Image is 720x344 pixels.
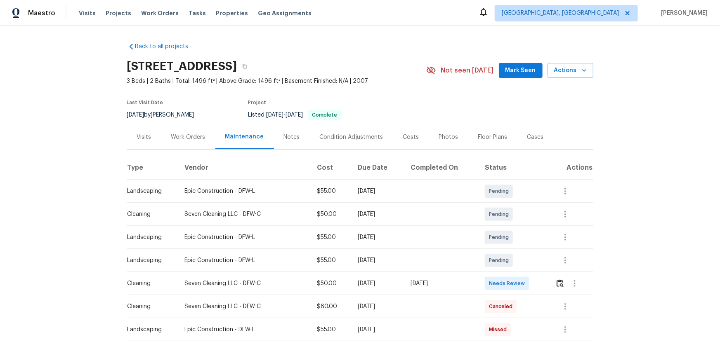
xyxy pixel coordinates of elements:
[127,187,172,195] div: Landscaping
[127,100,163,105] span: Last Visit Date
[527,133,544,141] div: Cases
[189,10,206,16] span: Tasks
[216,9,248,17] span: Properties
[248,112,342,118] span: Listed
[171,133,205,141] div: Work Orders
[489,279,528,288] span: Needs Review
[317,233,345,241] div: $55.00
[352,157,404,180] th: Due Date
[127,325,172,334] div: Landscaping
[28,9,55,17] span: Maestro
[127,233,172,241] div: Landscaping
[358,187,397,195] div: [DATE]
[502,9,619,17] span: [GEOGRAPHIC_DATA], [GEOGRAPHIC_DATA]
[317,279,345,288] div: $50.00
[489,233,512,241] span: Pending
[267,112,303,118] span: -
[317,325,345,334] div: $55.00
[317,302,345,311] div: $60.00
[557,279,564,287] img: Review Icon
[127,256,172,264] div: Landscaping
[548,63,593,78] button: Actions
[317,210,345,218] div: $50.00
[317,187,345,195] div: $55.00
[127,112,144,118] span: [DATE]
[489,302,516,311] span: Canceled
[127,42,206,51] a: Back to all projects
[549,157,593,180] th: Actions
[127,302,172,311] div: Cleaning
[658,9,708,17] span: [PERSON_NAME]
[499,63,543,78] button: Mark Seen
[489,210,512,218] span: Pending
[184,233,304,241] div: Epic Construction - DFW-L
[184,279,304,288] div: Seven Cleaning LLC - DFW-C
[404,157,478,180] th: Completed On
[248,100,267,105] span: Project
[505,66,536,76] span: Mark Seen
[489,325,510,334] span: Missed
[478,133,508,141] div: Floor Plans
[141,9,179,17] span: Work Orders
[358,210,397,218] div: [DATE]
[317,256,345,264] div: $55.00
[439,133,458,141] div: Photos
[184,187,304,195] div: Epic Construction - DFW-L
[267,112,284,118] span: [DATE]
[309,112,341,117] span: Complete
[320,133,383,141] div: Condition Adjustments
[411,279,472,288] div: [DATE]
[184,256,304,264] div: Epic Construction - DFW-L
[489,256,512,264] span: Pending
[79,9,96,17] span: Visits
[106,9,131,17] span: Projects
[358,233,397,241] div: [DATE]
[358,325,397,334] div: [DATE]
[555,274,565,293] button: Review Icon
[489,187,512,195] span: Pending
[554,66,587,76] span: Actions
[184,210,304,218] div: Seven Cleaning LLC - DFW-C
[358,302,397,311] div: [DATE]
[127,77,426,85] span: 3 Beds | 2 Baths | Total: 1496 ft² | Above Grade: 1496 ft² | Basement Finished: N/A | 2007
[178,157,310,180] th: Vendor
[237,59,252,74] button: Copy Address
[127,110,204,120] div: by [PERSON_NAME]
[286,112,303,118] span: [DATE]
[358,279,397,288] div: [DATE]
[127,62,237,70] h2: [STREET_ADDRESS]
[258,9,312,17] span: Geo Assignments
[127,157,178,180] th: Type
[310,157,351,180] th: Cost
[225,133,264,141] div: Maintenance
[284,133,300,141] div: Notes
[137,133,151,141] div: Visits
[127,210,172,218] div: Cleaning
[184,325,304,334] div: Epic Construction - DFW-L
[127,279,172,288] div: Cleaning
[441,66,494,75] span: Not seen [DATE]
[184,302,304,311] div: Seven Cleaning LLC - DFW-C
[478,157,548,180] th: Status
[403,133,419,141] div: Costs
[358,256,397,264] div: [DATE]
